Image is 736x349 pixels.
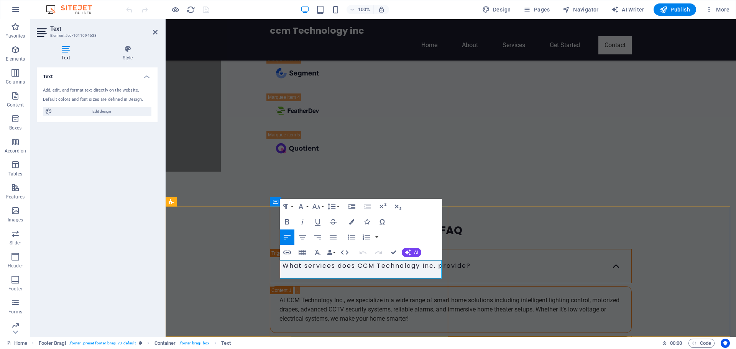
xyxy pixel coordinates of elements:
button: Align Justify [326,229,340,245]
p: Header [8,263,23,269]
span: Design [482,6,511,13]
span: Pages [523,6,550,13]
img: Editor Logo [44,5,102,14]
span: Click to select. Double-click to edit [154,339,176,348]
button: Increase Indent [345,199,359,214]
button: Data Bindings [326,245,337,260]
div: Default colors and font sizes are defined in Design. [43,97,151,103]
button: Underline (Ctrl+U) [310,214,325,229]
button: Align Right [310,229,325,245]
button: Icons [360,214,374,229]
span: : [675,340,677,346]
button: Insert Link [280,245,294,260]
button: AI Writer [608,3,647,16]
button: Confirm (Ctrl+⏎) [386,245,401,260]
h6: Session time [662,339,682,348]
span: . footer .preset-footer-bragi-v3-default [69,339,136,348]
button: 100% [347,5,374,14]
button: Design [479,3,514,16]
i: Reload page [186,5,195,14]
button: Edit design [43,107,151,116]
button: Align Center [295,229,310,245]
h4: Text [37,67,158,81]
button: reload [186,5,195,14]
button: Insert Table [295,245,310,260]
button: Align Left [280,229,294,245]
p: Slider [10,240,21,246]
span: More [705,6,729,13]
span: Code [692,339,711,348]
button: Code [688,339,715,348]
span: Click to select. Double-click to edit [39,339,66,348]
span: . footer-bragi-box [179,339,209,348]
button: Ordered List [359,229,374,245]
div: Add, edit, and format text directly on the website. [43,87,151,94]
span: AI Writer [611,6,644,13]
button: Bold (Ctrl+B) [280,214,294,229]
button: Publish [654,3,696,16]
button: Paragraph Format [280,199,294,214]
p: Features [6,194,25,200]
h6: 100% [358,5,370,14]
button: Redo (Ctrl+Shift+Z) [371,245,386,260]
h3: Element #ed-1011094638 [50,32,142,39]
p: Columns [6,79,25,85]
button: Decrease Indent [360,199,375,214]
i: This element is a customizable preset [139,341,142,345]
button: Font Family [295,199,310,214]
p: Accordion [5,148,26,154]
button: Undo (Ctrl+Z) [356,245,370,260]
span: Navigator [562,6,599,13]
h4: Text [37,45,98,61]
span: Publish [660,6,690,13]
p: Footer [8,286,22,292]
p: Elements [6,56,25,62]
button: Italic (Ctrl+I) [295,214,310,229]
button: Subscript [391,199,405,214]
button: Click here to leave preview mode and continue editing [171,5,180,14]
button: Special Characters [375,214,389,229]
span: Edit design [54,107,149,116]
p: Boxes [9,125,22,131]
button: Ordered List [374,229,380,245]
h2: Text [50,25,158,32]
div: Design (Ctrl+Alt+Y) [479,3,514,16]
button: Navigator [559,3,602,16]
button: More [702,3,733,16]
span: Click to select. Double-click to edit [221,339,231,348]
button: Font Size [310,199,325,214]
p: Tables [8,171,22,177]
h4: Style [98,45,158,61]
nav: breadcrumb [39,339,231,348]
button: Unordered List [344,229,359,245]
button: Clear Formatting [310,245,325,260]
span: 00 00 [670,339,682,348]
p: Images [8,217,23,223]
button: AI [402,248,421,257]
button: Colors [344,214,359,229]
span: AI [414,250,418,255]
button: Superscript [375,199,390,214]
button: Line Height [326,199,340,214]
button: Strikethrough [326,214,340,229]
button: Pages [520,3,553,16]
a: Click to cancel selection. Double-click to open Pages [6,339,27,348]
p: Content [7,102,24,108]
button: HTML [337,245,352,260]
p: Forms [8,309,22,315]
p: Favorites [5,33,25,39]
i: On resize automatically adjust zoom level to fit chosen device. [378,6,385,13]
button: Usercentrics [721,339,730,348]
